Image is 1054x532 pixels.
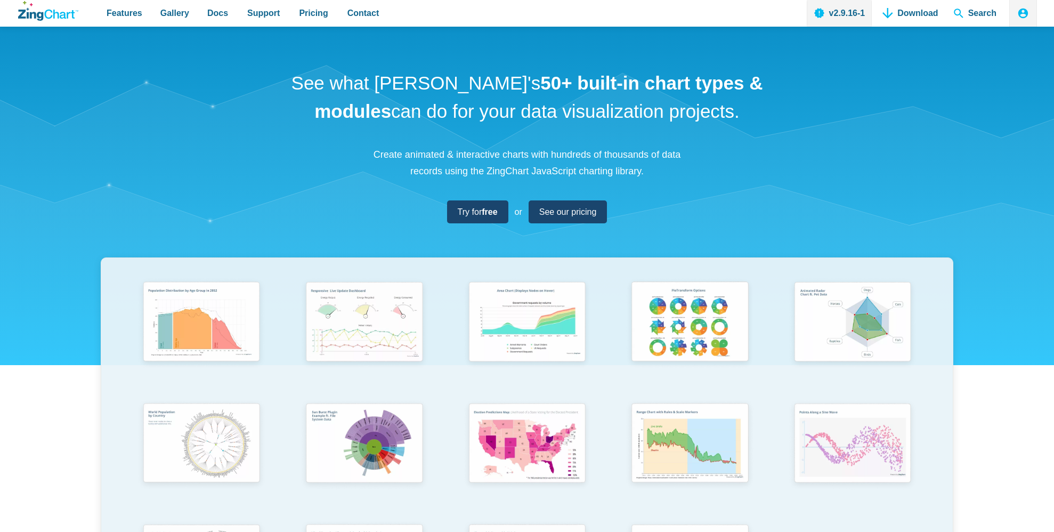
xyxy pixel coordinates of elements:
strong: free [482,207,497,216]
a: See our pricing [529,200,607,223]
a: Animated Radar Chart ft. Pet Data [771,277,934,398]
span: Try for [458,205,498,219]
h1: See what [PERSON_NAME]'s can do for your data visualization projects. [287,69,767,125]
span: Support [247,6,280,20]
p: Create animated & interactive charts with hundreds of thousands of data records using the ZingCha... [367,147,687,179]
img: Range Chart with Rultes & Scale Markers [625,398,755,491]
img: Sun Burst Plugin Example ft. File System Data [299,398,429,491]
span: Features [107,6,142,20]
span: Contact [347,6,379,20]
a: ZingChart Logo. Click to return to the homepage [18,1,78,21]
span: or [515,205,522,219]
a: Election Predictions Map [445,398,609,519]
a: Points Along a Sine Wave [771,398,934,519]
span: Pricing [299,6,328,20]
a: World Population by Country [120,398,283,519]
img: Points Along a Sine Wave [788,398,918,491]
a: Try forfree [447,200,508,223]
span: Docs [207,6,228,20]
img: Animated Radar Chart ft. Pet Data [788,277,918,369]
a: Range Chart with Rultes & Scale Markers [609,398,772,519]
strong: 50+ built-in chart types & modules [314,72,763,122]
span: Gallery [160,6,189,20]
img: Pie Transform Options [625,277,755,369]
a: Area Chart (Displays Nodes on Hover) [445,277,609,398]
img: Area Chart (Displays Nodes on Hover) [462,277,592,369]
a: Responsive Live Update Dashboard [283,277,446,398]
img: Population Distribution by Age Group in 2052 [136,277,266,369]
span: See our pricing [539,205,597,219]
img: World Population by Country [136,398,266,491]
a: Pie Transform Options [609,277,772,398]
a: Population Distribution by Age Group in 2052 [120,277,283,398]
img: Election Predictions Map [462,398,592,491]
a: Sun Burst Plugin Example ft. File System Data [283,398,446,519]
img: Responsive Live Update Dashboard [299,277,429,369]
